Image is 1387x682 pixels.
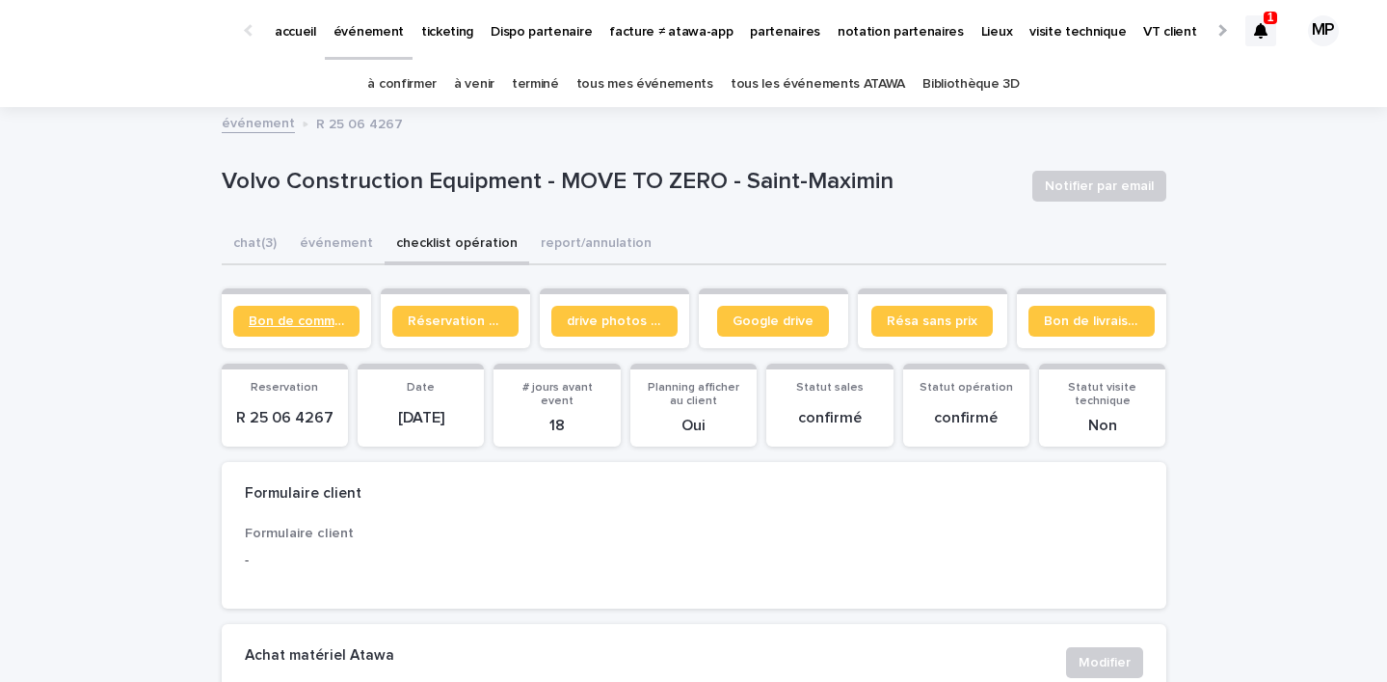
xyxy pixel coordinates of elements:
a: événement [222,111,295,133]
button: Notifier par email [1032,171,1166,202]
span: # jours avant event [522,382,593,407]
a: tous mes événements [576,62,713,107]
span: Date [407,382,435,394]
a: à confirmer [367,62,437,107]
span: Bon de livraison [1044,314,1139,328]
a: Bon de livraison [1028,306,1155,337]
h2: Formulaire client [245,485,361,503]
button: checklist opération [385,225,529,265]
span: Planning afficher au client [648,382,739,407]
button: événement [288,225,385,265]
p: [DATE] [369,409,472,427]
button: report/annulation [529,225,663,265]
a: tous les événements ATAWA [731,62,905,107]
span: Réservation client [408,314,503,328]
a: Bon de commande [233,306,360,337]
a: Google drive [717,306,829,337]
span: drive photos coordinateur [567,314,662,328]
a: à venir [454,62,494,107]
a: Bibliothèque 3D [922,62,1019,107]
a: Résa sans prix [871,306,993,337]
p: - [245,551,529,571]
div: 1 [1245,15,1276,46]
a: terminé [512,62,559,107]
h2: Achat matériel Atawa [245,647,394,665]
span: Formulaire client [245,527,354,540]
p: confirmé [778,409,881,427]
span: Modifier [1079,653,1131,672]
p: Volvo Construction Equipment - MOVE TO ZERO - Saint-Maximin [222,168,1017,196]
span: Statut opération [920,382,1013,394]
button: Modifier [1066,647,1143,678]
a: drive photos coordinateur [551,306,678,337]
p: Oui [642,417,745,435]
img: Ls34BcGeRexTGTNfXpUC [39,12,226,50]
div: MP [1308,15,1339,46]
p: R 25 06 4267 [316,112,403,133]
p: 18 [505,417,608,435]
p: Non [1051,417,1154,435]
span: Google drive [733,314,814,328]
p: confirmé [915,409,1018,427]
span: Bon de commande [249,314,344,328]
span: Reservation [251,382,318,394]
a: Réservation client [392,306,519,337]
span: Statut visite technique [1068,382,1136,407]
p: 1 [1267,11,1274,24]
span: Notifier par email [1045,177,1154,196]
span: Résa sans prix [887,314,977,328]
button: chat (3) [222,225,288,265]
p: R 25 06 4267 [233,409,336,427]
span: Statut sales [796,382,864,394]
